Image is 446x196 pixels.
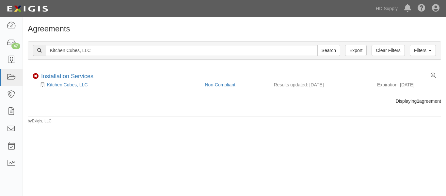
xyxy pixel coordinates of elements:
[23,98,446,104] div: Displaying agreement
[317,45,340,56] input: Search
[417,98,419,104] b: 1
[373,2,401,15] a: HD Supply
[41,73,93,80] a: Installation Services
[418,5,425,12] i: Help Center - Complianz
[46,45,318,56] input: Search
[274,81,368,88] div: Results updated: [DATE]
[5,3,50,15] img: logo-5460c22ac91f19d4615b14bd174203de0afe785f0fc80cf4dbbc73dc1793850b.png
[410,45,436,56] a: Filters
[377,81,436,88] div: Expiration: [DATE]
[11,43,20,49] div: 47
[33,73,39,79] i: Non-Compliant
[41,73,93,80] div: Installation Services
[345,45,367,56] a: Export
[28,25,441,33] h1: Agreements
[47,82,88,87] a: Kitchen Cubes, LLC
[205,82,235,87] a: Non-Compliant
[372,45,405,56] a: Clear Filters
[32,119,52,123] a: Exigis, LLC
[431,73,436,79] a: View results summary
[28,118,52,124] small: by
[33,81,200,88] div: Kitchen Cubes, LLC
